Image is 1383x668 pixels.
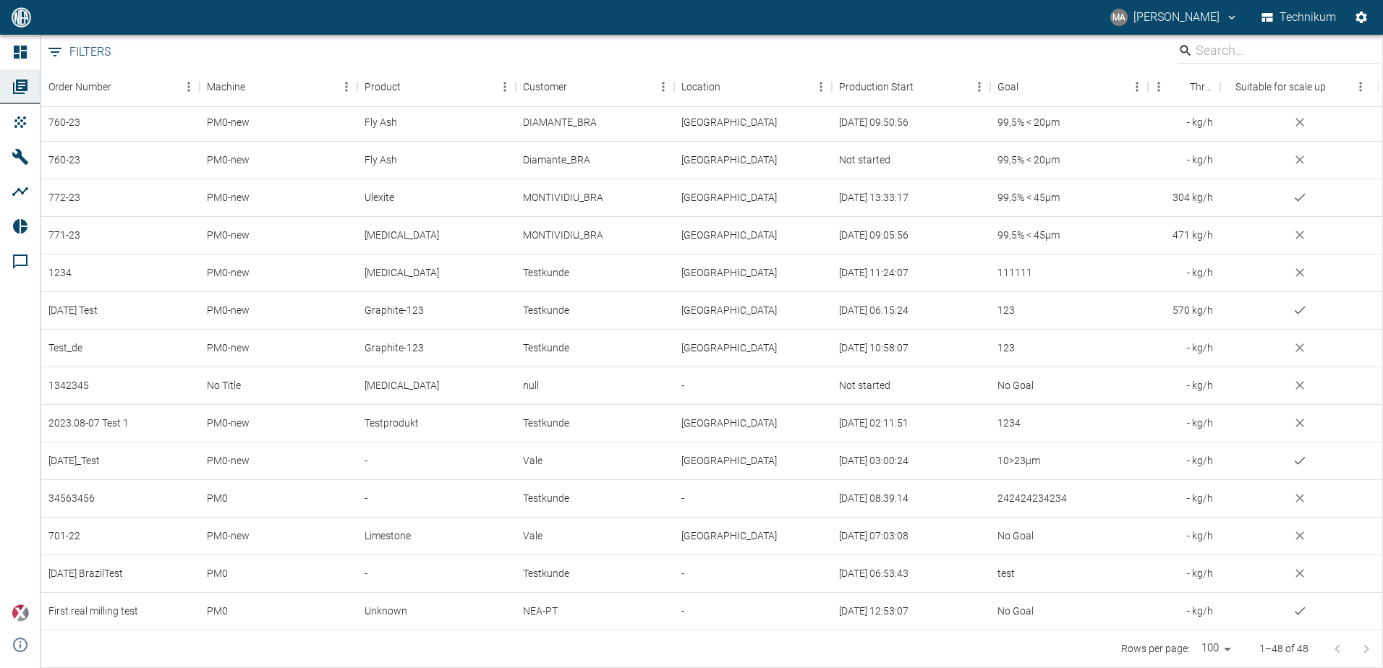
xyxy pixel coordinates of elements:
div: 2022-10-12 BrazilTest [41,554,200,592]
div: Brazil [674,291,833,329]
div: Graphite-123 [357,329,516,367]
div: Machine [200,67,358,107]
div: Diamante_BRA [516,141,674,179]
div: 701-22 [41,517,200,554]
div: Unknown [357,592,516,630]
div: Throughput [1148,67,1220,107]
button: Show filters [44,39,114,65]
div: 570 kg/h [1148,291,1220,329]
div: PM0-new [200,216,358,254]
div: - [674,592,833,630]
div: Test_de [41,329,200,367]
div: - kg/h [1148,517,1220,554]
div: 03/10/2023 - 13:33:17 [832,179,990,216]
div: PM0-new [200,404,358,442]
button: Sort [245,77,265,97]
div: Not started [832,141,990,179]
div: NEA-PT [516,592,674,630]
div: Brazil [674,329,833,367]
div: Graphite-123 [357,291,516,329]
div: Suitable for scale up [1220,67,1379,107]
button: Menu [1350,76,1371,98]
img: Xplore Logo [12,604,29,622]
div: Order Number [41,67,200,107]
div: - kg/h [1148,404,1220,442]
div: - [674,479,833,517]
div: - [674,554,833,592]
div: - kg/h [1148,479,1220,517]
div: - kg/h [1148,141,1220,179]
div: No Goal [990,517,1149,554]
div: - [674,367,833,404]
button: Menu [494,76,516,98]
div: Brazil [674,442,833,479]
button: Sort [1326,77,1346,97]
div: Production Start [832,67,990,107]
div: - kg/h [1148,554,1220,592]
div: 100 [1196,638,1236,660]
div: 1342345 [41,367,200,404]
div: Vale [516,517,674,554]
div: 471 kg/h [1148,216,1220,254]
div: 28/06/2023 - 08:39:14 [832,479,990,517]
div: Goal [990,67,1149,107]
div: Testkunde [516,554,674,592]
div: Not started [832,367,990,404]
div: Limestone [357,517,516,554]
div: 99,5% < 20µm [990,103,1149,141]
div: 99,5% < 45µm [990,216,1149,254]
div: Testkunde [516,404,674,442]
div: Ulexite [357,179,516,216]
div: 21/09/2023 - 09:05:56 [832,216,990,254]
div: 123 [990,329,1149,367]
div: Fly Ash [357,103,516,141]
div: Brazil [674,517,833,554]
div: 05/10/2023 - 09:50:56 [832,103,990,141]
div: 06/10/2022 - 12:53:07 [832,592,990,630]
div: - kg/h [1148,103,1220,141]
div: 10>23µm [990,442,1149,479]
div: CALCIUM CARBONATE [357,216,516,254]
div: 123 [990,291,1149,329]
div: First real milling test [41,592,200,630]
div: PM0-new [200,103,358,141]
div: 304 kg/h [1148,179,1220,216]
div: Order Number [48,80,111,94]
div: PM0-new [200,141,358,179]
div: 04/07/2023 - 03:00:24 [832,442,990,479]
button: Sort [401,77,421,97]
div: PM0-new [200,442,358,479]
div: 2023-07-03_Test [41,442,200,479]
div: null [516,367,674,404]
div: - kg/h [1148,442,1220,479]
div: 13/10/2022 - 06:53:43 [832,554,990,592]
div: 1234 [990,404,1149,442]
div: Testkunde [516,254,674,291]
div: No Goal [990,367,1149,404]
button: Menu [178,76,200,98]
p: Rows per page: [1121,641,1190,656]
div: MONTIVIDIU_BRA [516,179,674,216]
div: Brazil [674,254,833,291]
div: PM0-new [200,329,358,367]
div: Customer [516,67,674,107]
div: Brazil [674,216,833,254]
div: 2023-08-23 Test [41,291,200,329]
div: Throughput [1190,80,1213,94]
div: Product [357,67,516,107]
div: Brazil [674,141,833,179]
div: Brazil [674,103,833,141]
button: Menu [969,76,990,98]
div: 111111 [990,254,1149,291]
div: 23/08/2023 - 10:58:07 [832,329,990,367]
div: No Title [200,367,358,404]
div: 772-23 [41,179,200,216]
div: Goal [997,80,1018,94]
button: Menu [1126,76,1148,98]
div: 99,5% < 45µm [990,179,1149,216]
p: 1–48 of 48 [1259,641,1308,656]
div: 760-23 [41,103,200,141]
div: test [990,554,1149,592]
button: Menu [1148,76,1170,98]
div: - kg/h [1148,254,1220,291]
